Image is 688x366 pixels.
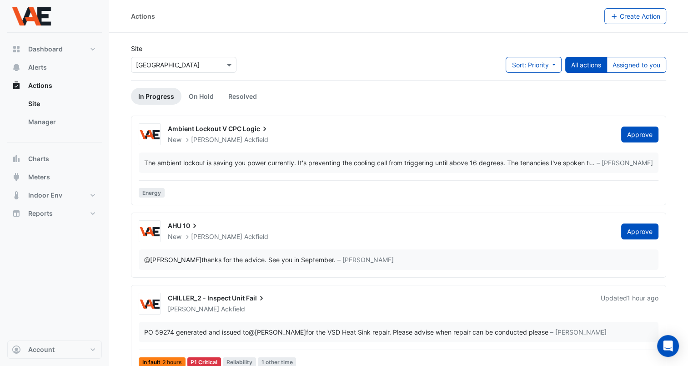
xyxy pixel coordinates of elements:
[162,360,182,365] span: 2 hours
[12,154,21,163] app-icon: Charts
[139,188,165,198] span: Energy
[621,224,658,239] button: Approve
[28,154,49,163] span: Charts
[550,327,607,337] span: – [PERSON_NAME]
[7,76,102,95] button: Actions
[144,158,589,168] div: The ambient lockout is saving you power currently. It's preventing the cooling call from triggeri...
[607,57,666,73] button: Assigned to you
[7,186,102,204] button: Indoor Env
[11,7,52,25] img: Company Logo
[139,227,160,236] img: VAE Group
[244,135,268,144] span: Ackfield
[7,40,102,58] button: Dashboard
[7,58,102,76] button: Alerts
[246,294,266,303] span: Fail
[131,88,181,105] a: In Progress
[7,204,102,223] button: Reports
[604,8,667,24] button: Create Action
[7,150,102,168] button: Charts
[627,131,653,138] span: Approve
[337,255,394,264] span: – [PERSON_NAME]
[168,222,181,229] span: AHU
[12,81,21,90] app-icon: Actions
[183,233,189,240] span: ->
[657,335,679,357] div: Open Intercom Messenger
[243,124,269,133] span: Logic
[139,300,160,309] img: VAE Group
[565,57,607,73] button: All actions
[249,328,306,336] span: mclaydon@vaegroup.com.au [VAE Group]
[28,45,63,54] span: Dashboard
[144,327,548,337] div: PO 59274 generated and issued to for the VSD Heat Sink repair. Please advise when repair can be c...
[620,12,660,20] span: Create Action
[597,158,653,168] span: – [PERSON_NAME]
[12,191,21,200] app-icon: Indoor Env
[139,130,160,139] img: VAE Group
[221,305,245,314] span: Ackfield
[221,88,264,105] a: Resolved
[144,158,653,168] div: …
[506,57,562,73] button: Sort: Priority
[12,45,21,54] app-icon: Dashboard
[244,232,268,241] span: Ackfield
[168,233,181,240] span: New
[131,11,155,21] div: Actions
[28,81,52,90] span: Actions
[21,95,102,113] a: Site
[191,136,242,143] span: [PERSON_NAME]
[131,44,142,53] label: Site
[168,305,219,313] span: [PERSON_NAME]
[601,294,658,314] div: Updated
[144,255,336,264] div: thanks for the advice. See you in September.
[627,294,658,302] span: Wed 10-Sep-2025 09:15 AEST
[627,228,653,235] span: Approve
[12,173,21,182] app-icon: Meters
[191,233,242,240] span: [PERSON_NAME]
[144,256,201,264] span: ccoyle@vaegroup.com.au [VAE Group]
[7,168,102,186] button: Meters
[181,88,221,105] a: On Hold
[21,113,102,131] a: Manager
[621,127,658,142] button: Approve
[183,136,189,143] span: ->
[168,294,245,302] span: CHILLER_2 - Inspect Unit
[183,221,199,230] span: 10
[512,61,548,69] span: Sort: Priority
[28,173,50,182] span: Meters
[168,125,241,132] span: Ambient Lockout V CPC
[28,345,55,354] span: Account
[168,136,181,143] span: New
[7,341,102,359] button: Account
[28,209,53,218] span: Reports
[28,191,62,200] span: Indoor Env
[28,63,47,72] span: Alerts
[7,95,102,135] div: Actions
[12,209,21,218] app-icon: Reports
[12,63,21,72] app-icon: Alerts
